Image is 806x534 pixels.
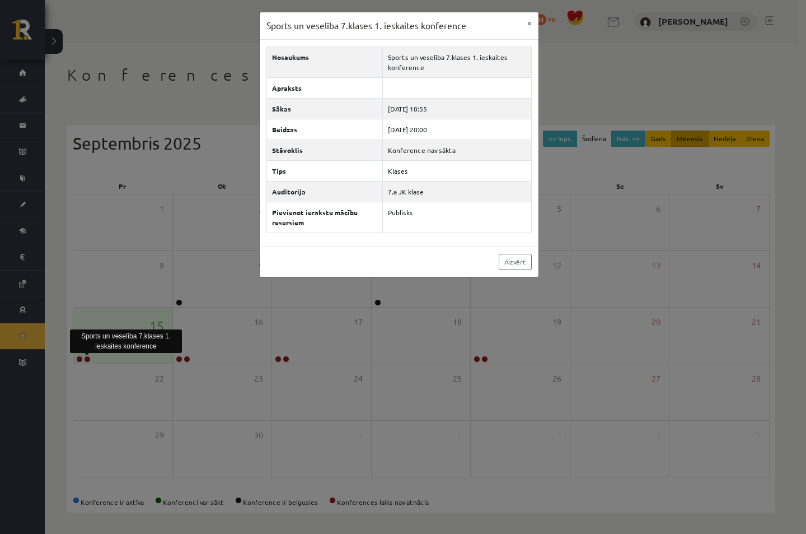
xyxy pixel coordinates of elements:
th: Beidzas [266,119,383,140]
th: Tips [266,160,383,181]
th: Apraksts [266,77,383,98]
th: Pievienot ierakstu mācību resursiem [266,202,383,233]
th: Sākas [266,98,383,119]
h3: Sports un veselība 7.klases 1. ieskaites konference [266,19,466,32]
th: Nosaukums [266,47,383,77]
td: Sports un veselība 7.klases 1. ieskaites konference [383,47,531,77]
td: 7.a JK klase [383,181,531,202]
td: [DATE] 20:00 [383,119,531,140]
a: Aizvērt [499,254,532,270]
td: Klases [383,160,531,181]
th: Auditorija [266,181,383,202]
div: Sports un veselība 7.klases 1. ieskaites konference [70,329,182,353]
td: Publisks [383,202,531,233]
td: [DATE] 18:55 [383,98,531,119]
button: × [521,12,538,34]
td: Konference nav sākta [383,140,531,160]
th: Stāvoklis [266,140,383,160]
